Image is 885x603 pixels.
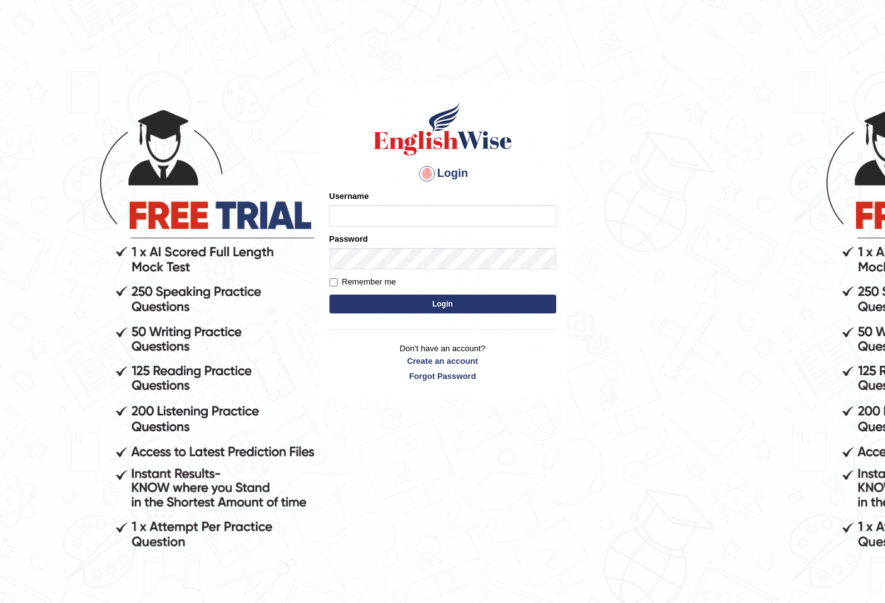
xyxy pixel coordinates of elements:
input: Remember me [329,278,338,286]
button: Login [329,295,556,313]
label: Remember me [329,276,396,288]
p: Don't have an account? [329,342,556,381]
h4: Login [329,164,556,184]
img: Logo of English Wise sign in for intelligent practice with AI [371,101,515,157]
a: Create an account [329,355,556,367]
label: Username [329,190,369,202]
label: Password [329,233,368,245]
a: Forgot Password [329,370,556,382]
